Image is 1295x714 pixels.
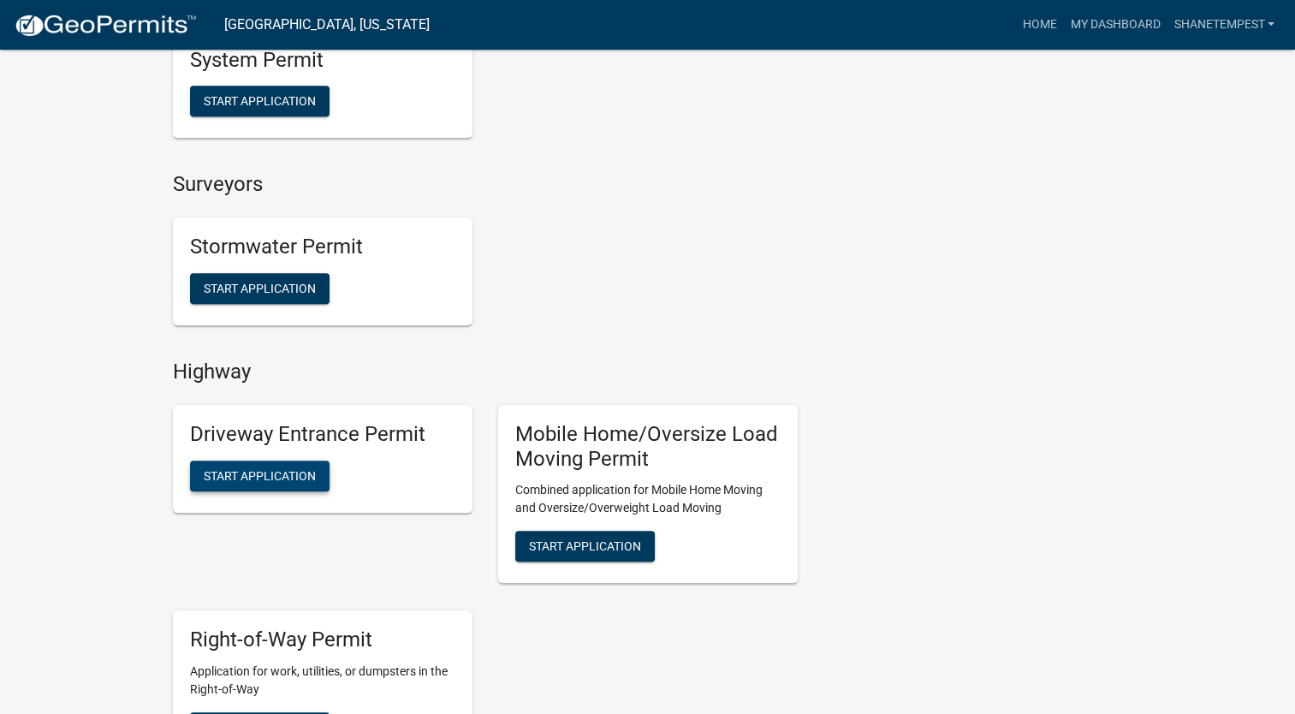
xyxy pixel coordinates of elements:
[529,539,641,553] span: Start Application
[204,94,316,108] span: Start Application
[190,663,455,699] p: Application for work, utilities, or dumpsters in the Right-of-Way
[224,10,430,39] a: [GEOGRAPHIC_DATA], [US_STATE]
[1015,9,1063,41] a: Home
[204,468,316,482] span: Start Application
[515,531,655,562] button: Start Application
[1063,9,1167,41] a: My Dashboard
[190,461,330,491] button: Start Application
[515,422,781,472] h5: Mobile Home/Oversize Load Moving Permit
[190,628,455,652] h5: Right-of-Way Permit
[515,481,781,517] p: Combined application for Mobile Home Moving and Oversize/Overweight Load Moving
[173,172,798,197] h4: Surveyors
[190,422,455,447] h5: Driveway Entrance Permit
[204,282,316,295] span: Start Application
[173,360,798,384] h4: Highway
[190,86,330,116] button: Start Application
[190,273,330,304] button: Start Application
[1167,9,1281,41] a: shanetempest
[190,235,455,259] h5: Stormwater Permit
